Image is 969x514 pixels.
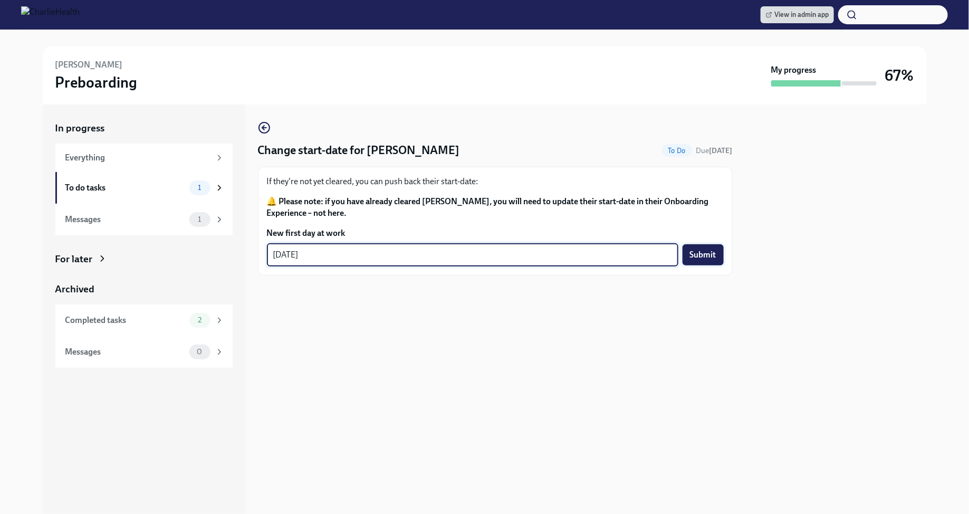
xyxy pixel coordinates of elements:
label: New first day at work [267,227,724,239]
div: Messages [65,214,185,225]
span: To Do [662,147,692,155]
strong: 🔔 Please note: if you have already cleared [PERSON_NAME], you will need to update their start-dat... [267,196,709,218]
h6: [PERSON_NAME] [55,59,123,71]
div: For later [55,252,93,266]
textarea: [DATE] [273,249,672,261]
span: 0 [190,348,208,356]
span: 1 [191,215,207,223]
div: Completed tasks [65,315,185,326]
a: In progress [55,121,233,135]
span: Due [696,146,733,155]
h3: 67% [885,66,914,85]
div: Everything [65,152,210,164]
a: Completed tasks2 [55,304,233,336]
strong: [DATE] [709,146,733,155]
strong: My progress [771,64,817,76]
img: CharlieHealth [21,6,80,23]
span: Submit [690,250,716,260]
a: View in admin app [761,6,834,23]
span: 1 [191,184,207,192]
span: August 29th, 2025 08:00 [696,146,733,156]
div: Messages [65,346,185,358]
a: For later [55,252,233,266]
h3: Preboarding [55,73,138,92]
a: Messages1 [55,204,233,235]
span: 2 [191,316,208,324]
a: Everything [55,144,233,172]
button: Submit [683,244,724,265]
a: To do tasks1 [55,172,233,204]
a: Archived [55,282,233,296]
div: To do tasks [65,182,185,194]
span: View in admin app [766,9,829,20]
h4: Change start-date for [PERSON_NAME] [258,142,460,158]
a: Messages0 [55,336,233,368]
p: If they're not yet cleared, you can push back their start-date: [267,176,724,187]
